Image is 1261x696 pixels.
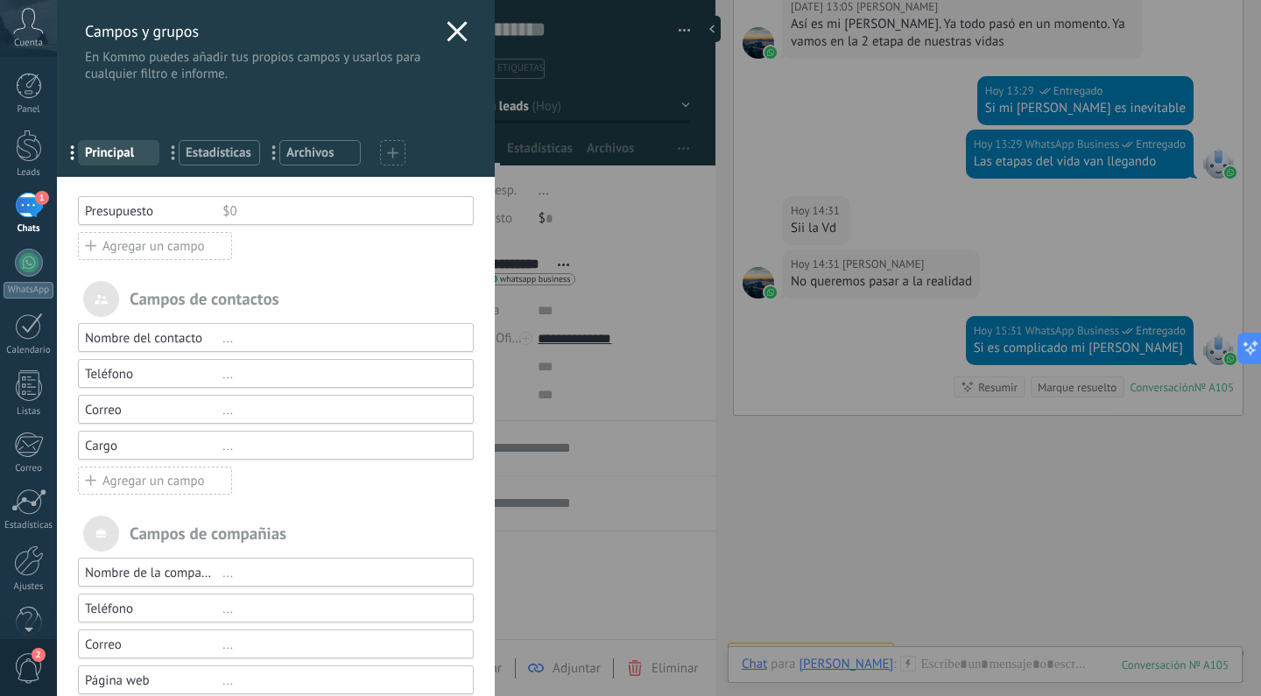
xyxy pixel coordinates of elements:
[78,467,232,495] div: Agregar un campo
[85,402,222,418] div: Correo
[85,672,222,689] div: Página web
[222,636,458,653] div: ...
[60,137,96,167] span: ...
[161,137,197,167] span: ...
[85,49,438,82] p: En Kommo puedes añadir tus propios campos y usarlos para cualquier filtro e informe.
[222,672,458,689] div: ...
[85,438,222,454] div: Cargo
[78,516,474,552] div: Campos de compañias
[286,144,354,161] span: Archivos
[222,402,458,418] div: ...
[85,330,222,347] div: Nombre del contacto
[85,565,222,581] div: Nombre de la compañía
[85,366,222,383] div: Teléfono
[222,565,458,581] div: ...
[85,144,152,161] span: Principal
[222,438,458,454] div: ...
[85,203,222,220] div: Presupuesto
[85,21,438,41] h3: Campos y grupos
[78,232,232,260] div: Agregar un campo
[222,203,458,220] div: $0
[85,636,222,653] div: Correo
[222,330,458,347] div: ...
[78,281,474,317] div: Campos de contactos
[186,144,253,161] span: Estadísticas
[222,601,458,617] div: ...
[85,601,222,617] div: Teléfono
[222,366,458,383] div: ...
[262,137,298,167] span: ...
